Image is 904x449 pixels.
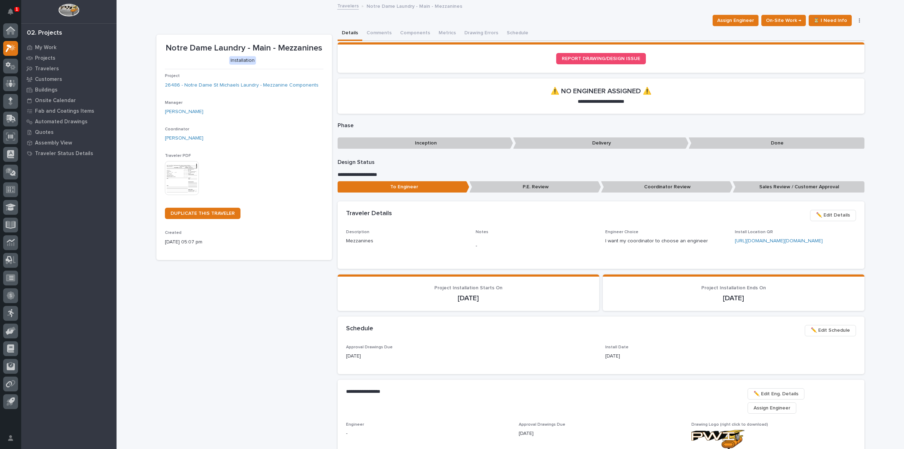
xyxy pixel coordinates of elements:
a: [URL][DOMAIN_NAME][DOMAIN_NAME] [735,238,823,243]
span: Project Installation Starts On [434,285,502,290]
p: P.E. Review [469,181,601,193]
span: Assign Engineer [754,404,790,412]
button: ✏️ Edit Schedule [805,325,856,336]
p: Onsite Calendar [35,98,76,104]
a: Projects [21,53,117,63]
p: - [346,430,510,437]
p: 1 [16,7,18,12]
span: Approval Drawings Due [346,345,393,349]
p: Fab and Coatings Items [35,108,94,114]
a: Buildings [21,84,117,95]
p: Mezzanines [346,237,467,245]
p: Traveler Status Details [35,150,93,157]
a: Automated Drawings [21,116,117,127]
a: Onsite Calendar [21,95,117,106]
span: Created [165,231,182,235]
span: Engineer Choice [605,230,638,234]
a: DUPLICATE THIS TRAVELER [165,208,240,219]
button: Drawing Errors [460,26,502,41]
a: Fab and Coatings Items [21,106,117,116]
p: - [476,242,597,250]
a: [PERSON_NAME] [165,108,203,116]
p: Quotes [35,129,54,136]
p: [DATE] [519,430,683,437]
p: Phase [338,122,864,129]
button: Assign Engineer [748,402,796,414]
p: My Work [35,45,56,51]
h2: Traveler Details [346,210,392,218]
p: Sales Review / Customer Approval [733,181,864,193]
button: Assign Engineer [713,15,759,26]
span: Project Installation Ends On [701,285,766,290]
span: Install Date [605,345,629,349]
p: Coordinator Review [601,181,733,193]
span: ✏️ Edit Eng. Details [754,390,798,398]
p: Notre Dame Laundry - Main - Mezzanines [165,43,323,53]
p: Automated Drawings [35,119,88,125]
a: [PERSON_NAME] [165,135,203,142]
h2: ⚠️ NO ENGINEER ASSIGNED ⚠️ [551,87,652,95]
span: Project [165,74,180,78]
span: ✏️ Edit Schedule [811,326,850,335]
span: On-Site Work → [766,16,801,25]
p: [DATE] 05:07 pm [165,238,323,246]
span: Notes [476,230,488,234]
span: Approval Drawings Due [519,423,565,427]
p: Delivery [513,137,689,149]
div: 02. Projects [27,29,62,37]
span: Install Location QR [735,230,773,234]
p: Assembly View [35,140,72,146]
span: Assign Engineer [717,16,754,25]
button: Metrics [434,26,460,41]
a: Customers [21,74,117,84]
h2: Schedule [346,325,373,333]
p: Notre Dame Laundry - Main - Mezzanines [367,2,462,10]
button: On-Site Work → [761,15,806,26]
p: I want my coordinator to choose an engineer [605,237,726,245]
span: Traveler PDF [165,154,191,158]
span: ⏳ I Need Info [813,16,847,25]
a: Assembly View [21,137,117,148]
a: My Work [21,42,117,53]
a: 26486 - Notre Dame St Michaels Laundry - Mezzanine Components [165,82,319,89]
p: Done [689,137,864,149]
span: Description [346,230,369,234]
img: Workspace Logo [58,4,79,17]
button: Components [396,26,434,41]
p: Projects [35,55,55,61]
p: [DATE] [611,294,856,302]
button: ✏️ Edit Details [810,210,856,221]
p: Customers [35,76,62,83]
span: Manager [165,101,183,105]
button: Comments [362,26,396,41]
div: Installation [229,56,256,65]
span: Drawing Logo (right click to download) [691,423,768,427]
p: Buildings [35,87,58,93]
button: ✏️ Edit Eng. Details [748,388,804,400]
button: Schedule [502,26,533,41]
a: Quotes [21,127,117,137]
button: Details [338,26,362,41]
p: [DATE] [346,294,591,302]
span: REPORT DRAWING/DESIGN ISSUE [562,56,640,61]
button: ⏳ I Need Info [809,15,852,26]
p: Inception [338,137,513,149]
div: Notifications1 [9,8,18,20]
span: Engineer [346,423,364,427]
p: [DATE] [605,353,856,360]
a: Travelers [21,63,117,74]
p: To Engineer [338,181,469,193]
span: ✏️ Edit Details [816,211,850,219]
a: REPORT DRAWING/DESIGN ISSUE [556,53,646,64]
button: Notifications [3,4,18,19]
a: Travelers [337,1,359,10]
p: Design Status [338,159,864,166]
span: DUPLICATE THIS TRAVELER [171,211,235,216]
p: Travelers [35,66,59,72]
p: [DATE] [346,353,597,360]
span: Coordinator [165,127,189,131]
a: Traveler Status Details [21,148,117,159]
